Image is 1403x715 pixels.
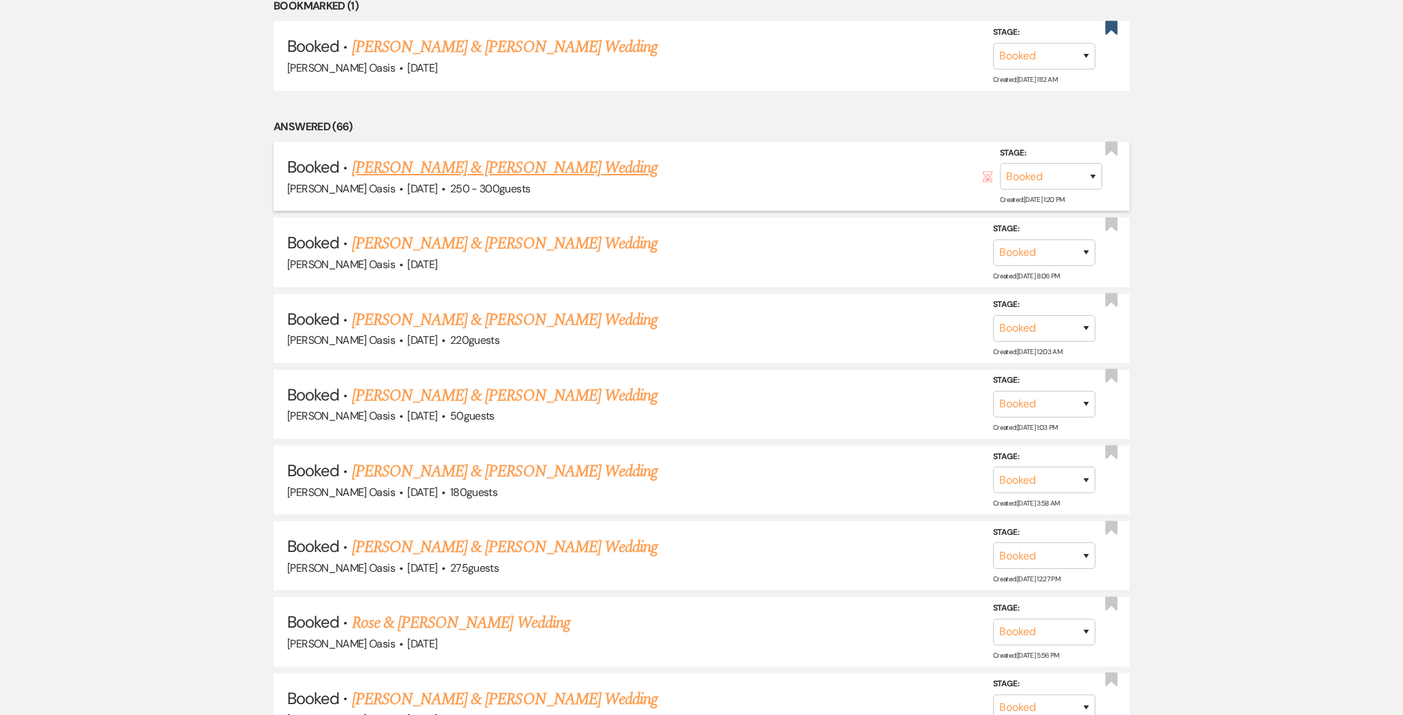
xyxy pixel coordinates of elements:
[352,35,658,59] a: [PERSON_NAME] & [PERSON_NAME] Wedding
[993,449,1095,464] label: Stage:
[352,231,658,256] a: [PERSON_NAME] & [PERSON_NAME] Wedding
[993,499,1060,508] span: Created: [DATE] 3:58 AM
[450,485,497,499] span: 180 guests
[352,383,658,408] a: [PERSON_NAME] & [PERSON_NAME] Wedding
[352,459,658,484] a: [PERSON_NAME] & [PERSON_NAME] Wedding
[993,297,1095,312] label: Stage:
[993,650,1059,659] span: Created: [DATE] 5:56 PM
[287,637,395,651] span: [PERSON_NAME] Oasis
[993,271,1060,280] span: Created: [DATE] 8:06 PM
[287,35,339,57] span: Booked
[407,409,437,423] span: [DATE]
[993,25,1095,40] label: Stage:
[407,61,437,75] span: [DATE]
[993,75,1057,84] span: Created: [DATE] 11:12 AM
[993,423,1058,432] span: Created: [DATE] 1:03 PM
[993,525,1095,540] label: Stage:
[450,181,530,196] span: 250 - 300 guests
[287,61,395,75] span: [PERSON_NAME] Oasis
[287,688,339,709] span: Booked
[287,156,339,177] span: Booked
[274,118,1129,136] li: Answered (66)
[993,677,1095,692] label: Stage:
[407,257,437,272] span: [DATE]
[287,561,395,575] span: [PERSON_NAME] Oasis
[993,373,1095,388] label: Stage:
[993,601,1095,616] label: Stage:
[287,409,395,423] span: [PERSON_NAME] Oasis
[287,384,339,405] span: Booked
[287,333,395,347] span: [PERSON_NAME] Oasis
[407,561,437,575] span: [DATE]
[407,485,437,499] span: [DATE]
[407,637,437,651] span: [DATE]
[450,561,499,575] span: 275 guests
[287,232,339,253] span: Booked
[450,409,494,423] span: 50 guests
[1000,195,1065,204] span: Created: [DATE] 1:20 PM
[352,611,570,635] a: Rose & [PERSON_NAME] Wedding
[287,611,339,632] span: Booked
[287,460,339,481] span: Booked
[352,687,658,712] a: [PERSON_NAME] & [PERSON_NAME] Wedding
[287,257,395,272] span: [PERSON_NAME] Oasis
[287,485,395,499] span: [PERSON_NAME] Oasis
[407,333,437,347] span: [DATE]
[407,181,437,196] span: [DATE]
[993,574,1060,583] span: Created: [DATE] 12:27 PM
[287,308,339,330] span: Booked
[993,222,1095,237] label: Stage:
[352,156,658,180] a: [PERSON_NAME] & [PERSON_NAME] Wedding
[352,535,658,559] a: [PERSON_NAME] & [PERSON_NAME] Wedding
[287,536,339,557] span: Booked
[450,333,499,347] span: 220 guests
[1000,146,1102,161] label: Stage:
[287,181,395,196] span: [PERSON_NAME] Oasis
[352,308,658,332] a: [PERSON_NAME] & [PERSON_NAME] Wedding
[993,347,1062,356] span: Created: [DATE] 12:03 AM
